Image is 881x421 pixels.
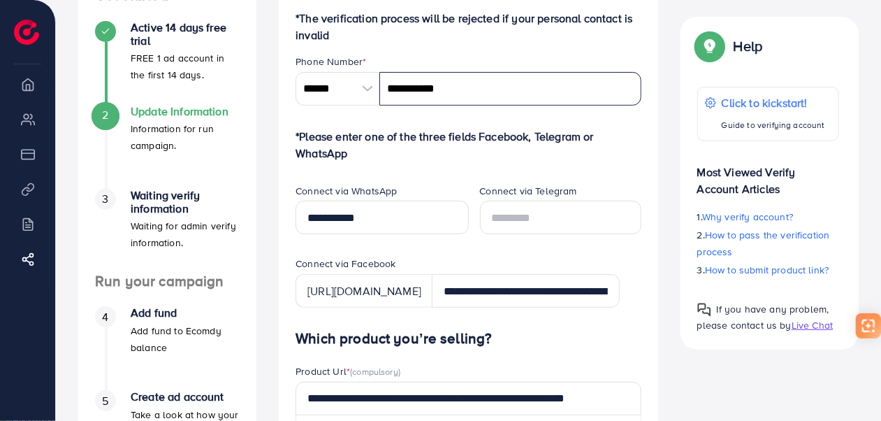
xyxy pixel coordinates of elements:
span: 3 [102,191,108,207]
p: 2. [697,227,839,260]
p: *The verification process will be rejected if your personal contact is invalid [296,10,641,43]
p: 1. [697,208,839,225]
img: Popup guide [697,34,722,59]
h4: Which product you’re selling? [296,330,641,348]
h4: Run your campaign [78,273,256,290]
span: If you have any problem, please contact us by [697,302,829,332]
p: Add fund to Ecomdy balance [131,322,240,356]
p: Waiting for admin verify information. [131,217,240,251]
p: Information for run campaign. [131,120,240,154]
h4: Active 14 days free trial [131,21,240,48]
label: Connect via WhatsApp [296,184,397,198]
div: [URL][DOMAIN_NAME] [296,274,432,308]
img: logo [14,20,39,45]
li: Update Information [78,105,256,189]
li: Waiting verify information [78,189,256,273]
img: Popup guide [697,303,711,317]
li: Add fund [78,306,256,390]
h4: Waiting verify information [131,189,240,215]
h4: Update Information [131,105,240,118]
p: 3. [697,262,839,278]
span: How to submit product link? [705,263,829,277]
p: FREE 1 ad account in the first 14 days. [131,50,240,83]
p: Help [734,38,763,55]
label: Connect via Facebook [296,257,395,271]
span: 4 [102,309,108,325]
span: Why verify account? [702,210,793,224]
label: Phone Number [296,55,366,69]
li: Active 14 days free trial [78,21,256,105]
span: Live Chat [792,318,833,332]
iframe: Chat [822,358,871,411]
p: Most Viewed Verify Account Articles [697,152,839,197]
p: Click to kickstart! [722,94,825,111]
h4: Create ad account [131,390,240,404]
label: Product Url [296,364,400,378]
span: How to pass the verification process [697,228,830,259]
span: 5 [102,393,108,409]
h4: Add fund [131,306,240,320]
span: 2 [102,107,108,123]
label: Connect via Telegram [480,184,577,198]
p: Guide to verifying account [722,117,825,134]
span: (compulsory) [350,365,400,378]
p: *Please enter one of the three fields Facebook, Telegram or WhatsApp [296,128,641,162]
